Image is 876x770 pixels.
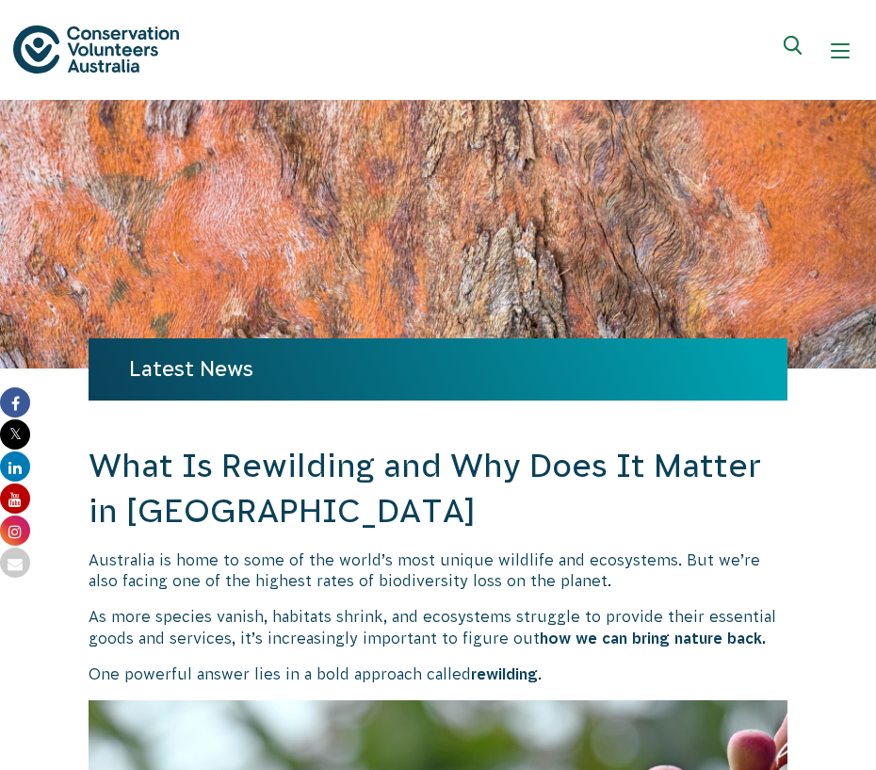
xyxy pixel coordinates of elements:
[784,36,807,66] span: Expand search box
[89,549,787,592] p: Australia is home to some of the world’s most unique wildlife and ecosystems. But we’re also faci...
[540,630,766,647] b: how we can bring nature back.
[89,444,787,533] h2: What Is Rewilding and Why Does It Matter in [GEOGRAPHIC_DATA]
[89,664,787,684] p: One powerful answer lies in a bold approach called .
[13,25,179,74] img: logo.svg
[818,28,863,74] button: Show mobile navigation menu
[772,28,818,74] button: Expand search box Close search box
[471,665,538,682] b: rewilding
[129,357,253,381] a: Latest News
[89,606,787,648] p: As more species vanish, habitats shrink, and ecosystems struggle to provide their essential goods...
